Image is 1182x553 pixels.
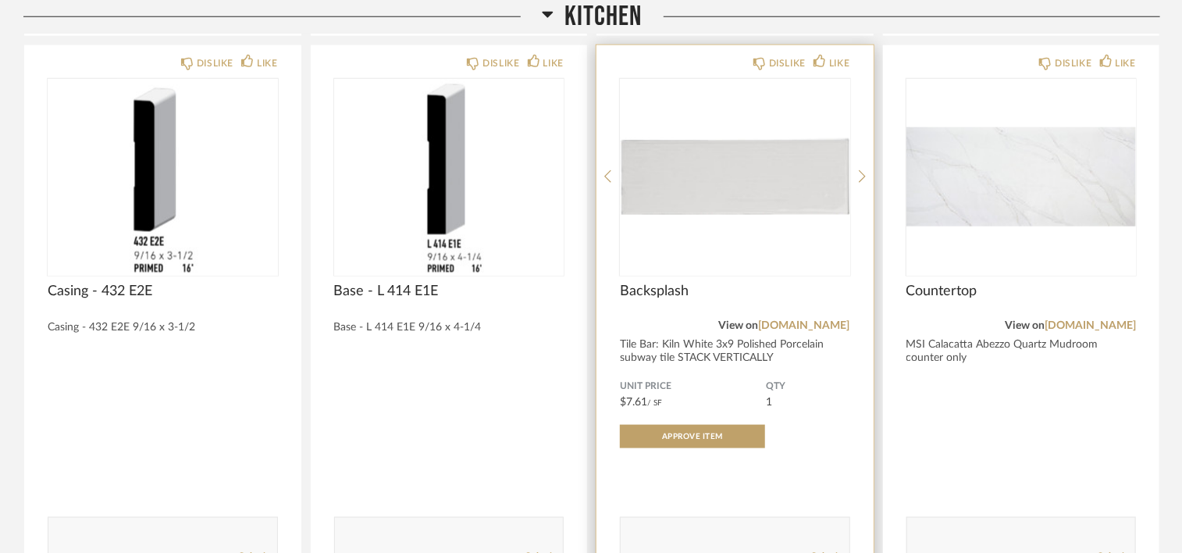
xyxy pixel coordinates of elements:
a: [DOMAIN_NAME] [1045,320,1136,331]
span: Countertop [906,283,1137,300]
a: [DOMAIN_NAME] [759,320,850,331]
div: DISLIKE [1055,55,1091,71]
span: View on [1005,320,1045,331]
span: Unit Price [620,380,767,393]
div: DISLIKE [197,55,233,71]
span: QTY [767,380,850,393]
img: undefined [334,79,564,274]
span: Base - L 414 E1E [334,283,564,300]
div: DISLIKE [769,55,806,71]
div: LIKE [829,55,849,71]
span: 1 [767,397,773,408]
div: LIKE [1116,55,1136,71]
span: Backsplash [620,283,850,300]
div: LIKE [257,55,277,71]
button: Approve Item [620,425,765,448]
img: undefined [906,79,1137,274]
span: / SF [647,399,662,407]
div: DISLIKE [482,55,519,71]
span: Approve Item [662,433,723,441]
div: LIKE [543,55,564,71]
span: $7.61 [620,397,647,408]
div: Tile Bar: Kiln White 3x9 Polished Porcelain subway tile STACK VERTICALLY [620,338,850,365]
span: View on [719,320,759,331]
div: Casing - 432 E2E 9/16 x 3-1/2 [48,321,278,334]
img: undefined [48,79,278,274]
span: Casing - 432 E2E [48,283,278,300]
div: MSI Calacatta Abezzo Quartz Mudroom counter only [906,338,1137,365]
div: Base - L 414 E1E 9/16 x 4-1/4 [334,321,564,334]
img: undefined [620,79,850,274]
